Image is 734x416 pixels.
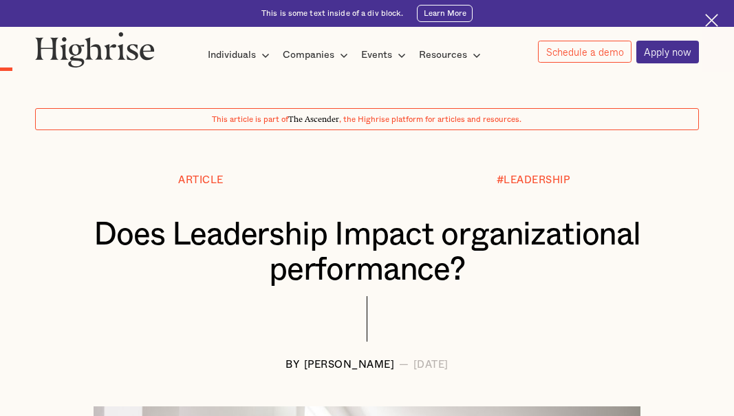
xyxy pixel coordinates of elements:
[705,14,719,28] img: Cross icon
[497,175,570,186] div: #LEADERSHIP
[419,47,485,63] div: Resources
[283,47,352,63] div: Companies
[63,218,671,288] h1: Does Leadership Impact organizational performance?
[361,47,392,63] div: Events
[361,47,410,63] div: Events
[339,116,521,123] span: , the Highrise platform for articles and resources.
[208,47,274,63] div: Individuals
[419,47,467,63] div: Resources
[636,41,700,63] a: Apply now
[208,47,256,63] div: Individuals
[417,5,473,23] a: Learn More
[261,8,404,19] div: This is some text inside of a div block.
[399,360,409,371] div: —
[178,175,224,186] div: Article
[35,32,155,68] img: Highrise logo
[283,47,334,63] div: Companies
[285,360,299,371] div: BY
[538,41,632,63] a: Schedule a demo
[413,360,449,371] div: [DATE]
[304,360,395,371] div: [PERSON_NAME]
[288,113,339,123] span: The Ascender
[212,116,288,123] span: This article is part of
